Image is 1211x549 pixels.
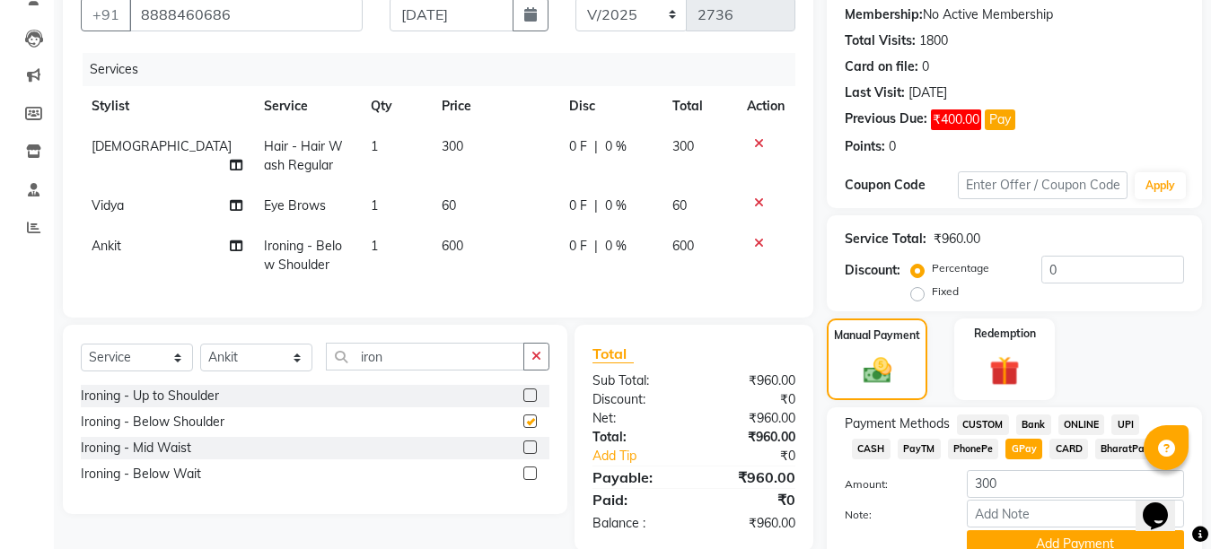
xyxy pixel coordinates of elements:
span: 0 F [569,137,587,156]
div: Coupon Code [845,176,958,195]
span: | [594,196,598,215]
iframe: chat widget [1136,477,1193,531]
span: UPI [1111,414,1139,435]
div: Points: [845,137,885,156]
div: Sub Total: [579,371,694,390]
label: Manual Payment [834,327,920,344]
span: 0 % [605,137,627,156]
span: 1 [371,238,378,254]
span: 300 [672,138,694,154]
span: 1 [371,197,378,213]
div: 0 [922,57,929,76]
div: Total Visits: [845,31,916,50]
div: Membership: [845,5,923,24]
div: Payable: [579,466,694,488]
div: Discount: [845,261,900,280]
input: Amount [967,470,1184,498]
div: Ironing - Up to Shoulder [81,387,219,405]
span: PayTM [898,439,941,459]
button: Pay [985,109,1015,130]
span: CASH [852,439,891,459]
div: ₹960.00 [694,466,809,488]
span: CARD [1049,439,1088,459]
span: GPay [1005,439,1042,459]
div: Total: [579,428,694,447]
span: | [594,237,598,256]
span: 300 [442,138,463,154]
span: PhonePe [948,439,999,459]
th: Disc [558,86,662,126]
span: 600 [672,238,694,254]
span: Vidya [92,197,124,213]
span: Ankit [92,238,121,254]
span: BharatPay [1095,439,1156,459]
span: 0 % [605,196,627,215]
th: Action [736,86,795,126]
span: Hair - Hair Wash Regular [264,138,343,173]
div: ₹960.00 [934,230,980,248]
label: Note: [831,507,953,523]
span: 600 [442,238,463,254]
img: _cash.svg [855,354,900,387]
div: [DATE] [908,83,947,102]
div: Service Total: [845,230,926,248]
input: Add Note [967,500,1184,527]
th: Price [431,86,558,126]
span: Eye Brows [264,197,326,213]
div: Paid: [579,489,694,510]
input: Search or Scan [326,343,524,370]
div: No Active Membership [845,5,1184,24]
span: 1 [371,138,378,154]
label: Percentage [932,260,989,276]
span: 0 F [569,196,587,215]
div: Ironing - Below Wait [81,465,201,484]
span: [DEMOGRAPHIC_DATA] [92,138,232,154]
div: Last Visit: [845,83,905,102]
label: Amount: [831,476,953,492]
span: 60 [442,197,456,213]
input: Enter Offer / Coupon Code [958,171,1128,199]
span: Bank [1016,414,1051,435]
span: 0 % [605,237,627,256]
div: ₹960.00 [694,428,809,447]
div: Previous Due: [845,109,927,130]
span: CUSTOM [957,414,1009,435]
label: Fixed [932,283,959,300]
div: ₹0 [694,390,809,409]
th: Service [253,86,360,126]
div: ₹960.00 [694,409,809,428]
div: ₹0 [713,447,809,466]
span: Ironing - Below Shoulder [264,238,342,273]
img: _gift.svg [980,353,1029,389]
div: ₹960.00 [694,371,809,390]
div: Card on file: [845,57,918,76]
div: ₹0 [694,489,809,510]
div: Services [83,53,809,86]
div: Ironing - Mid Waist [81,439,191,457]
div: ₹960.00 [694,514,809,533]
label: Redemption [974,326,1036,342]
th: Qty [360,86,431,126]
th: Stylist [81,86,253,126]
div: Balance : [579,514,694,533]
span: 0 F [569,237,587,256]
div: Ironing - Below Shoulder [81,413,224,431]
span: ₹400.00 [931,109,981,130]
span: 60 [672,197,687,213]
div: 0 [889,137,896,156]
div: Net: [579,409,694,428]
span: Total [592,344,634,363]
th: Total [662,86,736,126]
button: Apply [1135,172,1186,199]
div: 1800 [919,31,948,50]
span: Payment Methods [845,414,950,433]
div: Discount: [579,390,694,409]
span: | [594,137,598,156]
a: Add Tip [579,447,713,466]
span: ONLINE [1058,414,1105,435]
